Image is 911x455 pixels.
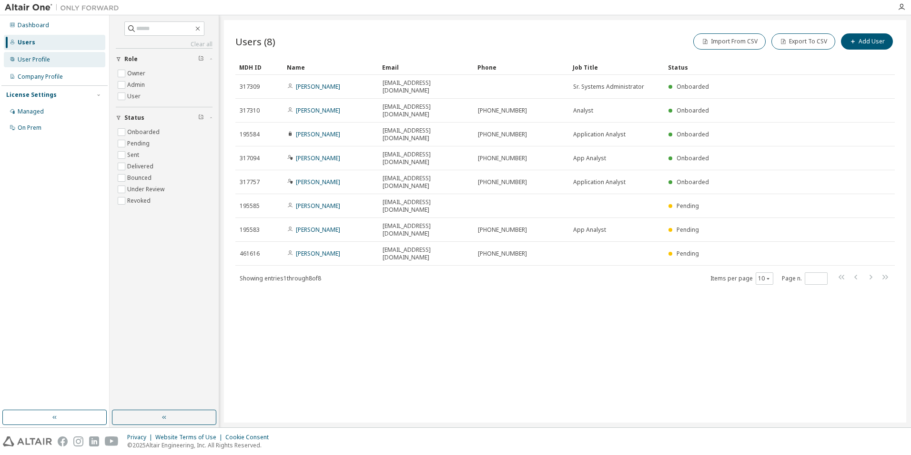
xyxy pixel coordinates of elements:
[478,107,527,114] span: [PHONE_NUMBER]
[710,272,773,285] span: Items per page
[383,222,469,238] span: [EMAIL_ADDRESS][DOMAIN_NAME]
[18,21,49,29] div: Dashboard
[240,107,260,114] span: 317310
[240,226,260,234] span: 195583
[198,114,204,122] span: Clear filter
[239,60,279,75] div: MDH ID
[127,161,155,172] label: Delivered
[383,175,469,190] span: [EMAIL_ADDRESS][DOMAIN_NAME]
[677,154,709,162] span: Onboarded
[105,436,119,446] img: youtube.svg
[771,33,835,50] button: Export To CSV
[296,178,340,186] a: [PERSON_NAME]
[573,107,593,114] span: Analyst
[89,436,99,446] img: linkedin.svg
[478,226,527,234] span: [PHONE_NUMBER]
[18,124,41,132] div: On Prem
[240,131,260,138] span: 195584
[573,226,606,234] span: App Analyst
[73,436,83,446] img: instagram.svg
[127,68,147,79] label: Owner
[127,79,147,91] label: Admin
[127,172,153,184] label: Bounced
[116,107,213,128] button: Status
[782,272,828,285] span: Page n.
[18,73,63,81] div: Company Profile
[6,91,57,99] div: License Settings
[677,178,709,186] span: Onboarded
[383,103,469,118] span: [EMAIL_ADDRESS][DOMAIN_NAME]
[127,126,162,138] label: Onboarded
[5,3,124,12] img: Altair One
[296,83,340,91] a: [PERSON_NAME]
[127,441,274,449] p: © 2025 Altair Engineering, Inc. All Rights Reserved.
[296,154,340,162] a: [PERSON_NAME]
[18,39,35,46] div: Users
[573,83,644,91] span: Sr. Systems Administrator
[124,55,138,63] span: Role
[677,106,709,114] span: Onboarded
[240,83,260,91] span: 317309
[677,226,699,234] span: Pending
[478,250,527,258] span: [PHONE_NUMBER]
[127,138,152,149] label: Pending
[127,434,155,441] div: Privacy
[383,127,469,142] span: [EMAIL_ADDRESS][DOMAIN_NAME]
[18,108,44,115] div: Managed
[116,41,213,48] a: Clear all
[573,155,606,162] span: App Analyst
[478,131,527,138] span: [PHONE_NUMBER]
[116,49,213,70] button: Role
[478,155,527,162] span: [PHONE_NUMBER]
[240,178,260,186] span: 317757
[573,131,626,138] span: Application Analyst
[235,35,275,48] span: Users (8)
[296,202,340,210] a: [PERSON_NAME]
[477,60,565,75] div: Phone
[382,60,470,75] div: Email
[573,178,626,186] span: Application Analyst
[287,60,375,75] div: Name
[127,149,141,161] label: Sent
[478,178,527,186] span: [PHONE_NUMBER]
[127,91,142,102] label: User
[677,130,709,138] span: Onboarded
[127,184,166,195] label: Under Review
[383,198,469,214] span: [EMAIL_ADDRESS][DOMAIN_NAME]
[573,60,660,75] div: Job Title
[58,436,68,446] img: facebook.svg
[3,436,52,446] img: altair_logo.svg
[240,202,260,210] span: 195585
[240,274,321,282] span: Showing entries 1 through 8 of 8
[155,434,225,441] div: Website Terms of Use
[383,79,469,94] span: [EMAIL_ADDRESS][DOMAIN_NAME]
[124,114,144,122] span: Status
[225,434,274,441] div: Cookie Consent
[240,155,260,162] span: 317094
[296,106,340,114] a: [PERSON_NAME]
[677,83,709,91] span: Onboarded
[383,246,469,261] span: [EMAIL_ADDRESS][DOMAIN_NAME]
[677,202,699,210] span: Pending
[668,60,845,75] div: Status
[18,56,50,63] div: User Profile
[198,55,204,63] span: Clear filter
[296,249,340,258] a: [PERSON_NAME]
[677,249,699,258] span: Pending
[693,33,766,50] button: Import From CSV
[127,195,152,207] label: Revoked
[296,130,340,138] a: [PERSON_NAME]
[240,250,260,258] span: 461616
[383,151,469,166] span: [EMAIL_ADDRESS][DOMAIN_NAME]
[841,33,893,50] button: Add User
[758,275,771,282] button: 10
[296,226,340,234] a: [PERSON_NAME]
